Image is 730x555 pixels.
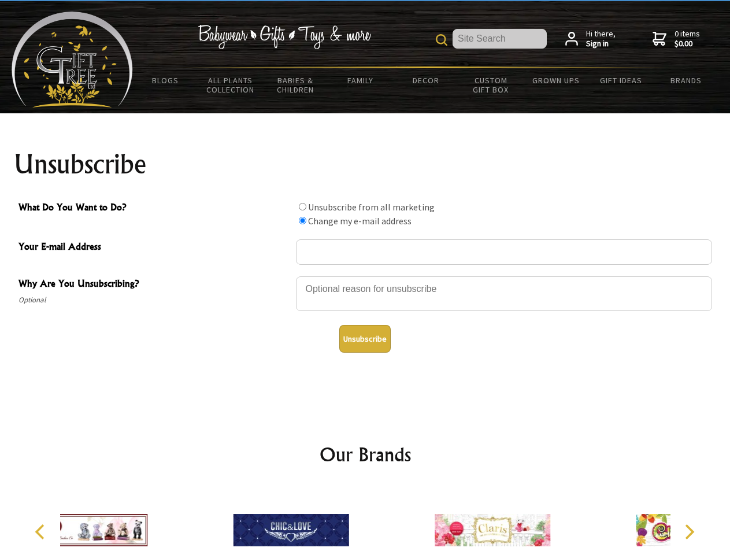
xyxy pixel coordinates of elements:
img: Babywear - Gifts - Toys & more [198,25,371,49]
span: 0 items [675,28,700,49]
a: 0 items$0.00 [653,29,700,49]
label: Change my e-mail address [308,215,412,227]
span: Hi there, [586,29,616,49]
a: Gift Ideas [588,68,654,92]
h2: Our Brands [23,441,707,468]
span: Optional [18,293,290,307]
span: Your E-mail Address [18,239,290,256]
a: Decor [393,68,458,92]
input: Site Search [453,29,547,49]
input: Your E-mail Address [296,239,712,265]
strong: $0.00 [675,39,700,49]
strong: Sign in [586,39,616,49]
img: product search [436,34,447,46]
button: Next [676,519,702,545]
a: Custom Gift Box [458,68,524,102]
button: Unsubscribe [339,325,391,353]
img: Babyware - Gifts - Toys and more... [12,12,133,108]
a: All Plants Collection [198,68,264,102]
a: BLOGS [133,68,198,92]
a: Brands [654,68,719,92]
a: Hi there,Sign in [565,29,616,49]
label: Unsubscribe from all marketing [308,201,435,213]
button: Previous [29,519,54,545]
input: What Do You Want to Do? [299,203,306,210]
span: What Do You Want to Do? [18,200,290,217]
span: Why Are You Unsubscribing? [18,276,290,293]
textarea: Why Are You Unsubscribing? [296,276,712,311]
a: Grown Ups [523,68,588,92]
h1: Unsubscribe [14,150,717,178]
a: Family [328,68,394,92]
input: What Do You Want to Do? [299,217,306,224]
a: Babies & Children [263,68,328,102]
